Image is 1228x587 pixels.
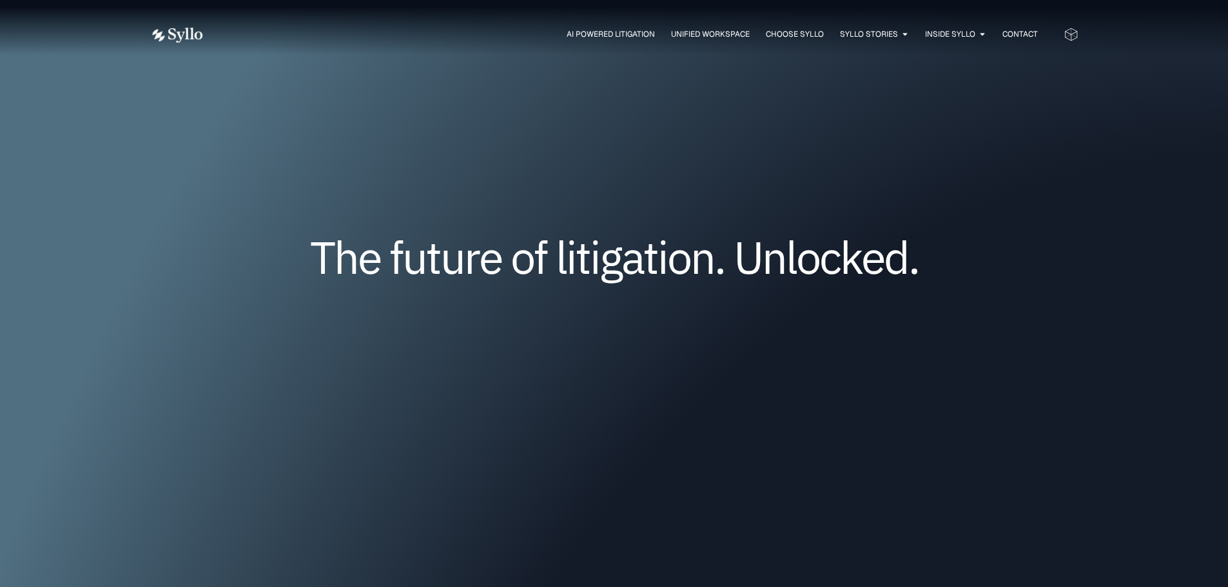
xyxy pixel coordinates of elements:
img: white logo [150,27,203,43]
nav: Menu [229,28,1038,41]
a: AI Powered Litigation [567,28,655,40]
div: Menu Toggle [229,28,1038,41]
a: Unified Workspace [671,28,750,40]
a: Contact [1002,28,1038,40]
a: Syllo Stories [840,28,898,40]
a: Choose Syllo [766,28,824,40]
a: Inside Syllo [925,28,975,40]
h1: The future of litigation. Unlocked. [228,236,1001,278]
